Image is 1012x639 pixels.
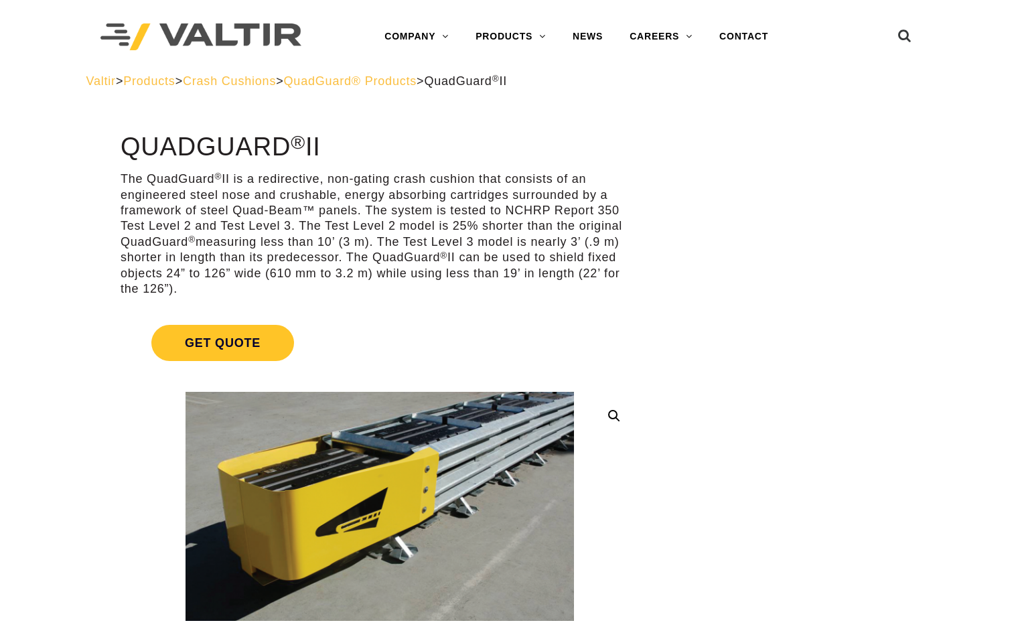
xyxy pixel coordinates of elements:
[121,171,638,297] p: The QuadGuard II is a redirective, non-gating crash cushion that consists of an engineered steel ...
[462,23,559,50] a: PRODUCTS
[151,325,294,361] span: Get Quote
[440,251,447,261] sup: ®
[706,23,782,50] a: CONTACT
[492,74,500,84] sup: ®
[616,23,706,50] a: CAREERS
[424,74,507,88] span: QuadGuard II
[284,74,417,88] a: QuadGuard® Products
[86,74,926,89] div: > > > >
[121,309,638,377] a: Get Quote
[86,74,115,88] a: Valtir
[183,74,276,88] a: Crash Cushions
[602,404,626,428] a: 🔍
[188,234,196,244] sup: ®
[123,74,175,88] a: Products
[371,23,462,50] a: COMPANY
[214,171,222,182] sup: ®
[100,23,301,51] img: Valtir
[559,23,616,50] a: NEWS
[121,133,638,161] h1: QuadGuard II
[291,131,305,153] sup: ®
